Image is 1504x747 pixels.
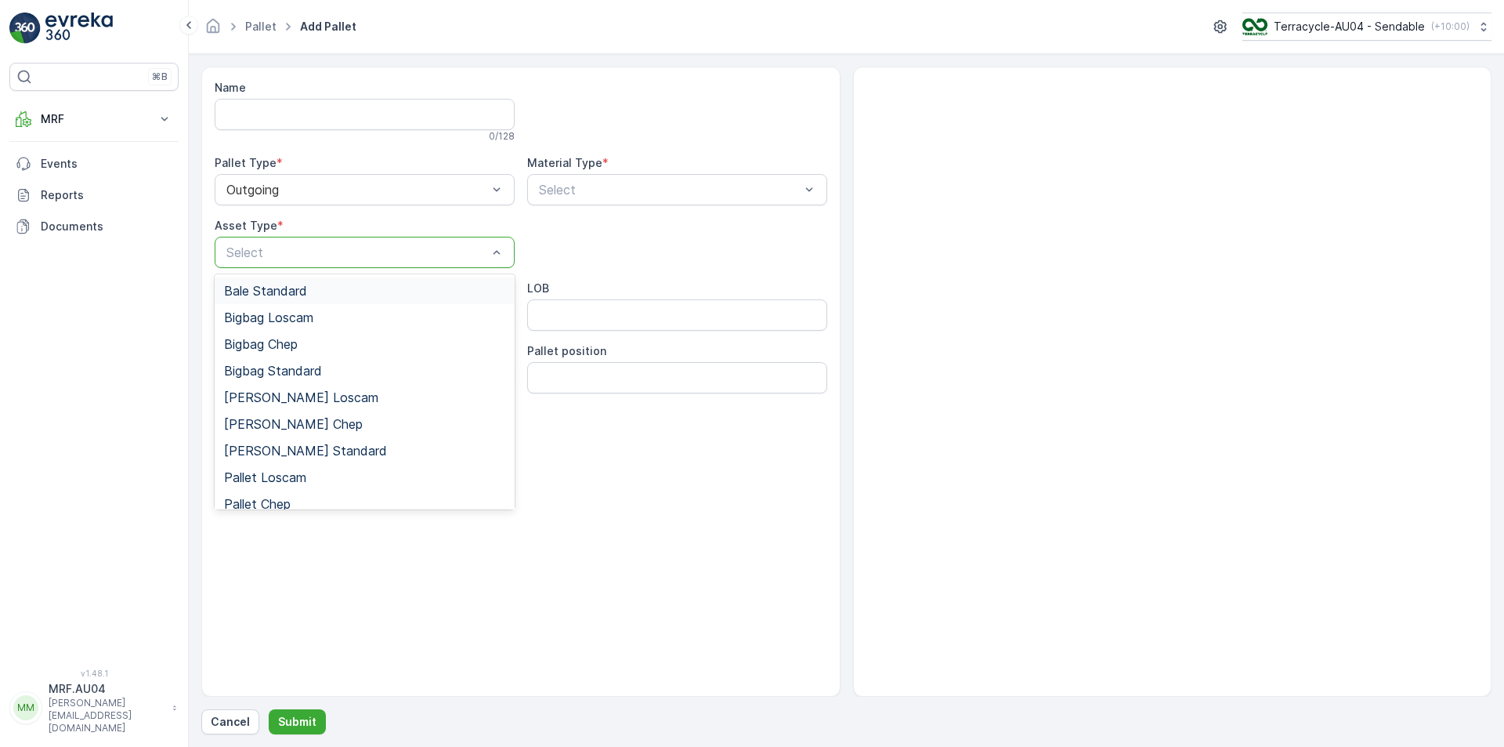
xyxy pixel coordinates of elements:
[41,219,172,234] p: Documents
[41,187,172,203] p: Reports
[215,219,277,232] label: Asset Type
[224,444,387,458] span: [PERSON_NAME] Standard
[201,709,259,734] button: Cancel
[41,156,172,172] p: Events
[215,81,246,94] label: Name
[9,13,41,44] img: logo
[9,211,179,242] a: Documents
[297,19,360,34] span: Add Pallet
[527,344,606,357] label: Pallet position
[224,337,298,351] span: Bigbag Chep
[224,417,363,431] span: [PERSON_NAME] Chep
[1431,20,1470,33] p: ( +10:00 )
[9,179,179,211] a: Reports
[204,24,222,37] a: Homepage
[9,148,179,179] a: Events
[224,310,313,325] span: Bigbag Loscam
[226,243,487,262] p: Select
[224,364,322,378] span: Bigbag Standard
[9,669,179,678] span: v 1.48.1
[1242,18,1267,35] img: terracycle_logo.png
[539,180,800,199] p: Select
[489,130,515,143] p: 0 / 128
[224,497,291,511] span: Pallet Chep
[9,103,179,135] button: MRF
[49,697,164,734] p: [PERSON_NAME][EMAIL_ADDRESS][DOMAIN_NAME]
[215,156,277,169] label: Pallet Type
[49,681,164,697] p: MRF.AU04
[13,695,38,720] div: MM
[9,681,179,734] button: MMMRF.AU04[PERSON_NAME][EMAIL_ADDRESS][DOMAIN_NAME]
[45,13,113,44] img: logo_light-DOdMpM7g.png
[152,71,168,83] p: ⌘B
[224,390,378,404] span: [PERSON_NAME] Loscam
[211,714,250,730] p: Cancel
[527,156,602,169] label: Material Type
[224,284,307,298] span: Bale Standard
[245,20,277,33] a: Pallet
[1274,19,1425,34] p: Terracycle-AU04 - Sendable
[278,714,316,730] p: Submit
[224,470,306,484] span: Pallet Loscam
[41,111,147,127] p: MRF
[1242,13,1491,41] button: Terracycle-AU04 - Sendable(+10:00)
[269,709,326,734] button: Submit
[527,281,549,295] label: LOB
